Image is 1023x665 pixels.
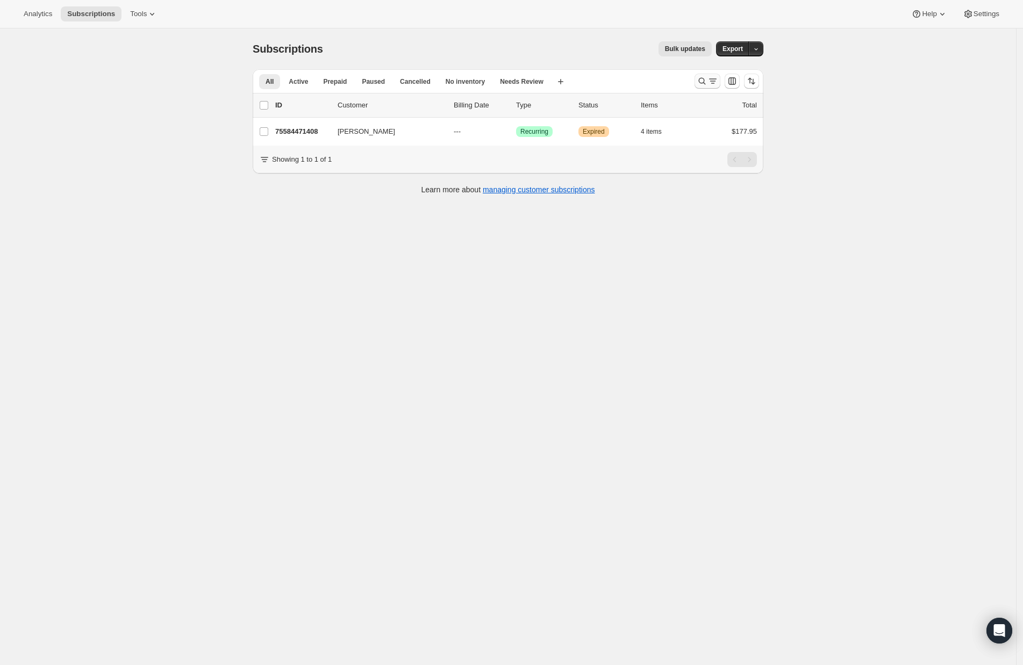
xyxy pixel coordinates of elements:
p: Status [578,100,632,111]
span: Cancelled [400,77,431,86]
span: --- [454,127,461,135]
p: Learn more about [421,184,595,195]
div: Type [516,100,570,111]
div: IDCustomerBilling DateTypeStatusItemsTotal [275,100,757,111]
span: No inventory [446,77,485,86]
span: Recurring [520,127,548,136]
p: Total [742,100,757,111]
button: Export [716,41,749,56]
button: Settings [956,6,1006,21]
span: Export [722,45,743,53]
button: Search and filter results [695,74,720,89]
p: Billing Date [454,100,507,111]
span: Subscriptions [253,43,323,55]
div: Items [641,100,695,111]
button: Create new view [552,74,569,89]
button: Bulk updates [659,41,712,56]
button: Sort the results [744,74,759,89]
nav: Pagination [727,152,757,167]
span: Analytics [24,10,52,18]
span: [PERSON_NAME] [338,126,395,137]
p: 75584471408 [275,126,329,137]
p: ID [275,100,329,111]
span: 4 items [641,127,662,136]
p: Customer [338,100,445,111]
button: Help [905,6,954,21]
span: Help [922,10,936,18]
button: Analytics [17,6,59,21]
div: Open Intercom Messenger [986,618,1012,644]
span: Bulk updates [665,45,705,53]
button: Subscriptions [61,6,121,21]
span: $177.95 [732,127,757,135]
span: Settings [974,10,999,18]
button: Customize table column order and visibility [725,74,740,89]
span: Subscriptions [67,10,115,18]
div: 75584471408[PERSON_NAME]---SuccessRecurringWarningExpired4 items$177.95 [275,124,757,139]
a: managing customer subscriptions [483,185,595,194]
span: Needs Review [500,77,543,86]
span: Active [289,77,308,86]
p: Showing 1 to 1 of 1 [272,154,332,165]
button: 4 items [641,124,674,139]
button: [PERSON_NAME] [331,123,439,140]
span: Paused [362,77,385,86]
span: Tools [130,10,147,18]
button: Tools [124,6,164,21]
span: All [266,77,274,86]
span: Expired [583,127,605,136]
span: Prepaid [323,77,347,86]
